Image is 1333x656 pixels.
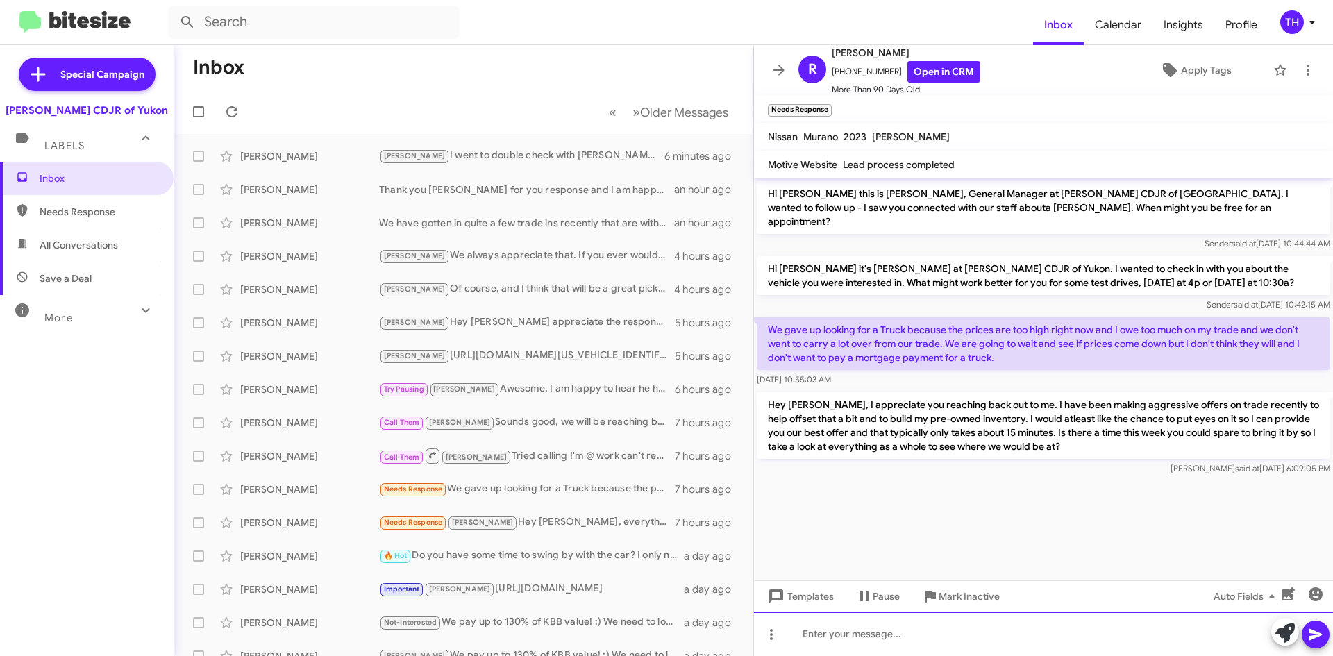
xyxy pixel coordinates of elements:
[429,584,491,594] span: [PERSON_NAME]
[240,616,379,630] div: [PERSON_NAME]
[632,103,640,121] span: »
[40,238,118,252] span: All Conversations
[240,449,379,463] div: [PERSON_NAME]
[675,516,742,530] div: 7 hours ago
[1268,10,1318,34] button: TH
[684,582,742,596] div: a day ago
[1214,5,1268,45] a: Profile
[1207,299,1330,310] span: Sender [DATE] 10:42:15 AM
[384,285,446,294] span: [PERSON_NAME]
[240,516,379,530] div: [PERSON_NAME]
[873,584,900,609] span: Pause
[757,317,1330,370] p: We gave up looking for a Truck because the prices are too high right now and I owe too much on my...
[446,453,508,462] span: [PERSON_NAME]
[379,281,674,297] div: Of course, and I think that will be a great pick for what you are looking for. I have it currentl...
[384,485,443,494] span: Needs Response
[379,514,675,530] div: Hey [PERSON_NAME], everything was ok. The guys were nice and all, but we just weren't able to agr...
[240,316,379,330] div: [PERSON_NAME]
[1033,5,1084,45] a: Inbox
[240,549,379,563] div: [PERSON_NAME]
[240,482,379,496] div: [PERSON_NAME]
[803,131,838,143] span: Murano
[674,216,742,230] div: an hour ago
[675,382,742,396] div: 6 hours ago
[832,44,980,61] span: [PERSON_NAME]
[379,216,674,230] div: We have gotten in quite a few trade ins recently that are within that price range. Other than the...
[240,416,379,430] div: [PERSON_NAME]
[379,548,684,564] div: Do you have some time to swing by with the car? I only need about 10-20 minutes to give you our b...
[768,131,798,143] span: Nissan
[757,374,831,385] span: [DATE] 10:55:03 AM
[384,551,408,560] span: 🔥 Hot
[1084,5,1152,45] a: Calendar
[379,148,664,164] div: I went to double check with [PERSON_NAME] on the deal and if I can honor the price agreed upon wh...
[379,581,684,597] div: [URL][DOMAIN_NAME]
[939,584,1000,609] span: Mark Inactive
[675,416,742,430] div: 7 hours ago
[757,392,1330,459] p: Hey [PERSON_NAME], I appreciate you reaching back out to me. I have been making aggressive offers...
[384,151,446,160] span: [PERSON_NAME]
[843,158,955,171] span: Lead process completed
[609,103,617,121] span: «
[384,351,446,360] span: [PERSON_NAME]
[911,584,1011,609] button: Mark Inactive
[844,131,866,143] span: 2023
[674,249,742,263] div: 4 hours ago
[240,582,379,596] div: [PERSON_NAME]
[168,6,460,39] input: Search
[384,251,446,260] span: [PERSON_NAME]
[1152,5,1214,45] a: Insights
[1214,584,1280,609] span: Auto Fields
[674,283,742,296] div: 4 hours ago
[6,103,168,117] div: [PERSON_NAME] CDJR of Yukon
[845,584,911,609] button: Pause
[1171,463,1330,473] span: [PERSON_NAME] [DATE] 6:09:05 PM
[379,614,684,630] div: We pay up to 130% of KBB value! :) We need to look under the hood to get you an exact number - so...
[640,105,728,120] span: Older Messages
[1202,584,1291,609] button: Auto Fields
[60,67,144,81] span: Special Campaign
[1124,58,1266,83] button: Apply Tags
[624,98,737,126] button: Next
[240,216,379,230] div: [PERSON_NAME]
[433,385,495,394] span: [PERSON_NAME]
[384,518,443,527] span: Needs Response
[675,316,742,330] div: 5 hours ago
[384,453,420,462] span: Call Them
[379,414,675,430] div: Sounds good, we will be reaching back out to you around that time!
[765,584,834,609] span: Templates
[675,349,742,363] div: 5 hours ago
[384,418,420,427] span: Call Them
[240,249,379,263] div: [PERSON_NAME]
[384,318,446,327] span: [PERSON_NAME]
[1181,58,1232,83] span: Apply Tags
[872,131,950,143] span: [PERSON_NAME]
[907,61,980,83] a: Open in CRM
[832,61,980,83] span: [PHONE_NUMBER]
[429,418,491,427] span: [PERSON_NAME]
[754,584,845,609] button: Templates
[1205,238,1330,249] span: Sender [DATE] 10:44:44 AM
[379,381,675,397] div: Awesome, I am happy to hear he has been able to help you out in the meantime. Just let us know wh...
[40,271,92,285] span: Save a Deal
[757,181,1330,234] p: Hi [PERSON_NAME] this is [PERSON_NAME], General Manager at [PERSON_NAME] CDJR of [GEOGRAPHIC_DATA...
[384,385,424,394] span: Try Pausing
[240,382,379,396] div: [PERSON_NAME]
[240,149,379,163] div: [PERSON_NAME]
[1235,463,1259,473] span: said at
[684,616,742,630] div: a day ago
[240,283,379,296] div: [PERSON_NAME]
[379,248,674,264] div: We always appreciate that. If you ever would love to leave a review for us, I always recommend ou...
[19,58,156,91] a: Special Campaign
[384,618,437,627] span: Not-Interested
[40,205,158,219] span: Needs Response
[664,149,742,163] div: 6 minutes ago
[601,98,737,126] nav: Page navigation example
[379,481,675,497] div: We gave up looking for a Truck because the prices are too high right now and I owe too much on my...
[1234,299,1258,310] span: said at
[240,349,379,363] div: [PERSON_NAME]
